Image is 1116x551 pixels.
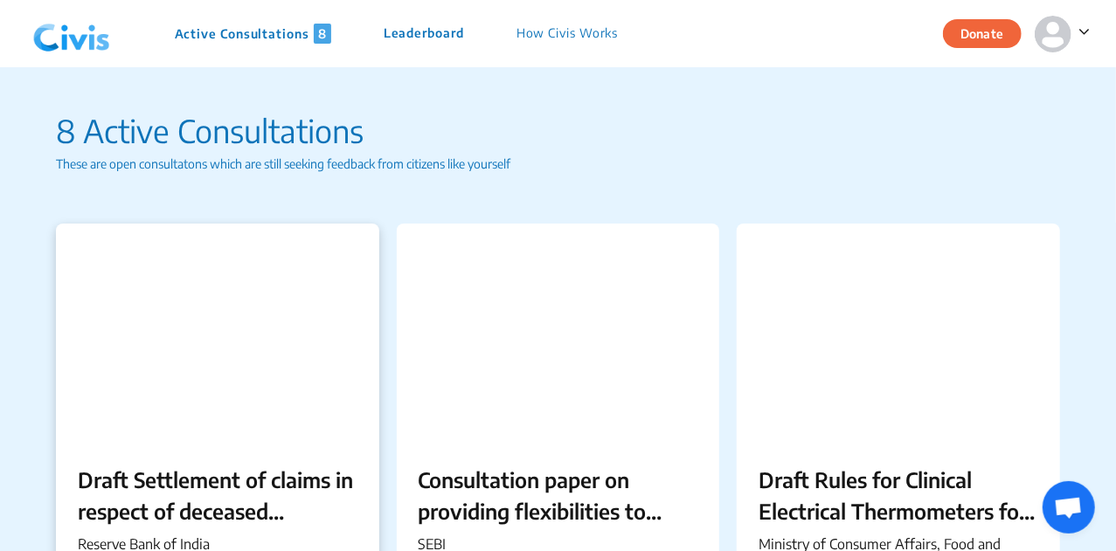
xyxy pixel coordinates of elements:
[78,464,357,527] p: Draft Settlement of claims in respect of deceased depositors – Simplification of Procedure
[384,24,464,44] p: Leaderboard
[943,19,1022,48] button: Donate
[314,24,331,44] span: 8
[759,464,1038,527] p: Draft Rules for Clinical Electrical Thermometers for Continuous Measurement
[26,8,117,60] img: navlogo.png
[516,24,619,44] p: How Civis Works
[56,155,1060,173] p: These are open consultatons which are still seeking feedback from citizens like yourself
[56,107,1060,155] p: 8 Active Consultations
[419,464,698,527] p: Consultation paper on providing flexibilities to Large Value Funds for Accredited Investors (“LVF...
[175,24,331,44] p: Active Consultations
[1043,481,1095,534] a: Open chat
[1035,16,1071,52] img: person-default.svg
[943,24,1035,41] a: Donate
